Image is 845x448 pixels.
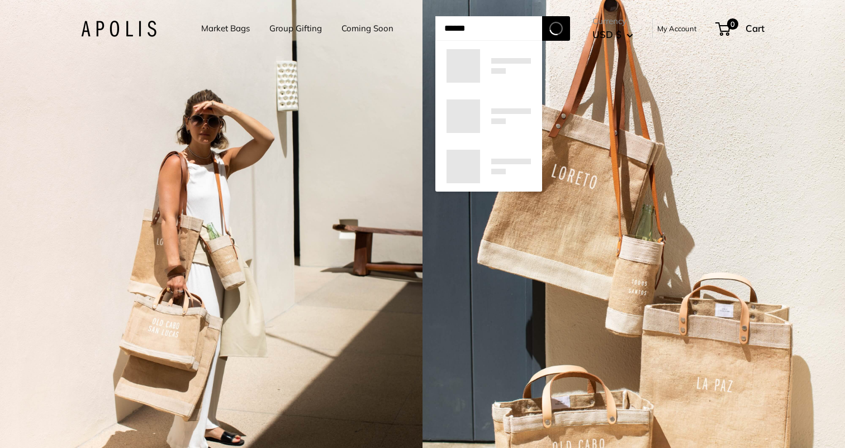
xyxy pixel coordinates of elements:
[746,22,765,34] span: Cart
[341,21,393,36] a: Coming Soon
[657,22,697,35] a: My Account
[435,16,542,41] input: Search...
[81,21,156,37] img: Apolis
[592,26,633,44] button: USD $
[542,16,570,41] button: Search
[592,28,621,40] span: USD $
[727,18,738,30] span: 0
[201,21,250,36] a: Market Bags
[716,20,765,37] a: 0 Cart
[592,13,633,29] span: Currency
[269,21,322,36] a: Group Gifting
